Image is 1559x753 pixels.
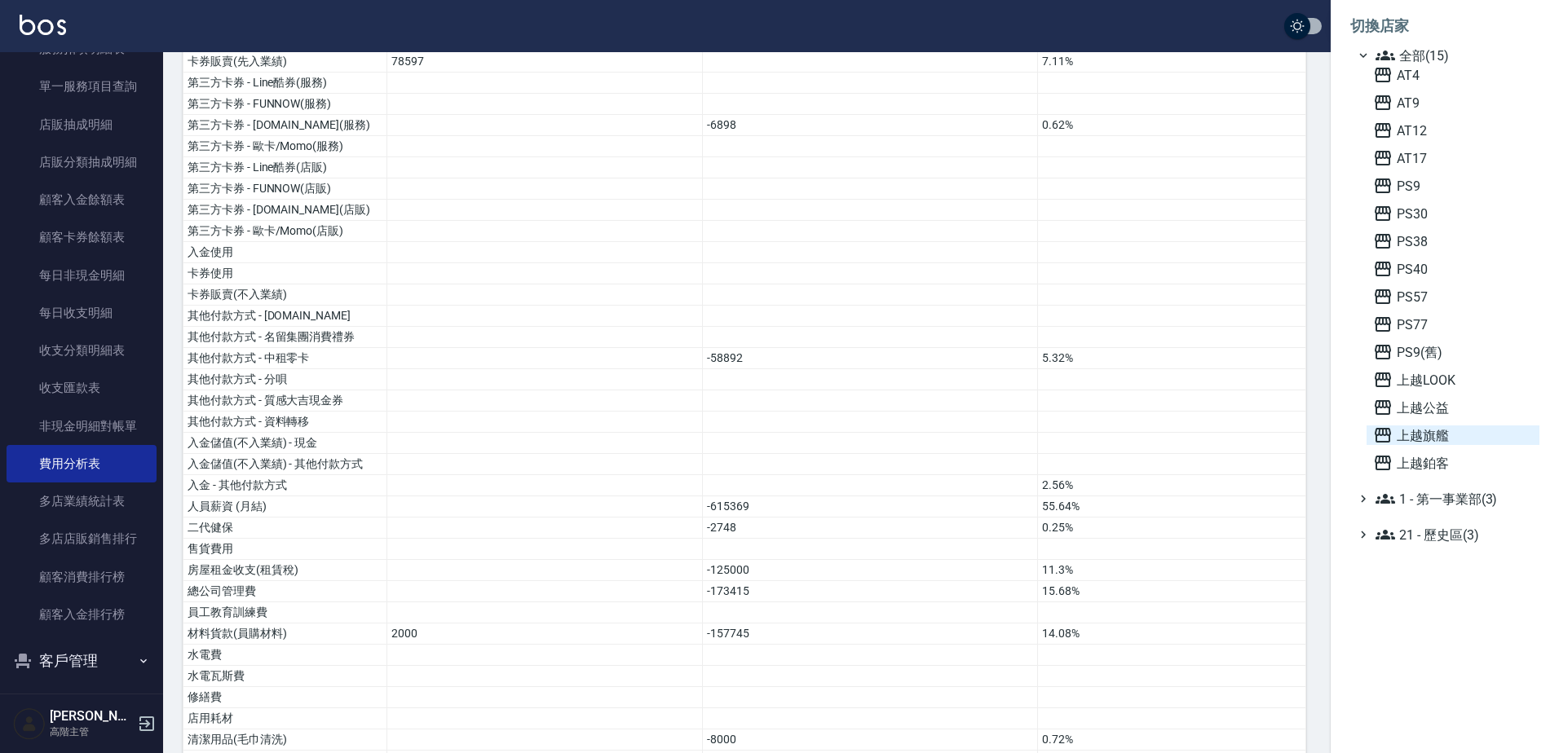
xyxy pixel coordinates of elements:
span: PS30 [1373,204,1533,223]
span: PS40 [1373,259,1533,279]
span: 1 - 第一事業部(3) [1376,489,1533,509]
span: 上越LOOK [1373,370,1533,390]
span: 上越鉑客 [1373,453,1533,473]
span: 上越旗艦 [1373,425,1533,445]
span: AT4 [1373,65,1533,85]
span: PS77 [1373,315,1533,334]
span: AT12 [1373,121,1533,140]
span: PS57 [1373,287,1533,306]
li: 切換店家 [1350,7,1539,46]
span: AT9 [1373,93,1533,112]
span: 21 - 歷史區(3) [1376,525,1533,544]
span: 上越公益 [1373,398,1533,417]
span: PS9 [1373,176,1533,196]
span: PS38 [1373,231,1533,251]
span: PS9(舊) [1373,342,1533,362]
span: 全部(15) [1376,46,1533,65]
span: AT17 [1373,148,1533,168]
